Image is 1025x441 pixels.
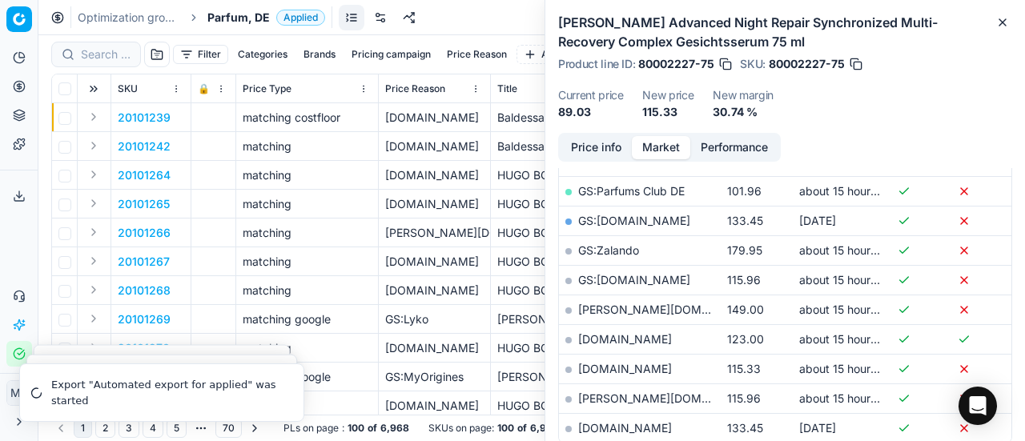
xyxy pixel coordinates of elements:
[118,167,171,183] button: 20101264
[118,254,170,270] p: 20101267
[245,419,264,438] button: Go to next page
[385,398,484,414] div: [DOMAIN_NAME]
[799,273,899,287] span: about 15 hours ago
[578,421,672,435] a: [DOMAIN_NAME]
[84,251,103,271] button: Expand
[368,422,377,435] strong: of
[243,311,372,327] div: matching google
[231,45,294,64] button: Categories
[118,311,171,327] button: 20101269
[143,419,163,438] button: 4
[207,10,270,26] span: Parfum, DE
[348,422,364,435] strong: 100
[84,309,103,328] button: Expand
[385,283,484,299] div: [DOMAIN_NAME]
[638,56,714,72] span: 80002227-75
[118,138,171,154] p: 20101242
[380,422,409,435] strong: 6,968
[283,422,409,435] div: :
[727,243,762,257] span: 179.95
[497,340,934,356] p: HUGO BOSS Boss Bottled N/A Deodorant Spray 150 ml
[385,369,484,385] div: GS:MyOrigines
[632,136,690,159] button: Market
[578,332,672,346] a: [DOMAIN_NAME]
[727,421,763,435] span: 133.45
[118,340,170,356] button: 20101270
[727,184,762,198] span: 101.96
[428,422,494,435] span: SKUs on page :
[243,398,372,414] div: matching
[799,391,899,405] span: about 15 hours ago
[799,332,899,346] span: about 15 hours ago
[297,45,342,64] button: Brands
[207,10,325,26] span: Parfum, DEApplied
[642,90,693,101] dt: New price
[497,167,934,183] p: HUGO BOSS Boss Bottled N/A Eau de Toilette 100 ml
[84,107,103,126] button: Expand
[118,283,171,299] button: 20101268
[51,419,70,438] button: Go to previous page
[740,58,766,70] span: SKU :
[283,422,339,435] span: PLs on page
[959,387,997,425] div: Open Intercom Messenger
[558,13,1012,51] h2: [PERSON_NAME] Advanced Night Repair Synchronized Multi-Recovery Complex Gesichtsserum 75 ml
[497,82,517,95] span: Title
[84,165,103,184] button: Expand
[497,110,934,126] p: Baldessarini Classic N/A Eau de Cologne 75 ml
[84,338,103,357] button: Expand
[385,340,484,356] div: [DOMAIN_NAME]
[215,419,242,438] button: 70
[74,419,92,438] button: 1
[713,104,774,120] dd: 30.74 %
[118,225,171,241] button: 20101266
[78,10,325,26] nav: breadcrumb
[578,243,639,257] a: GS:Zalando
[81,46,131,62] input: Search by SKU or title
[530,422,559,435] strong: 6,968
[385,82,445,95] span: Price Reason
[497,398,934,414] p: HUGO BOSS Boss Femme N/A Eau de Parfum 30 ml
[497,225,934,241] p: HUGO BOSS Boss Bottled N/A After Shave Lotion 50 ml
[727,214,763,227] span: 133.45
[243,167,372,183] div: matching
[727,303,764,316] span: 149.00
[578,391,764,405] a: [PERSON_NAME][DOMAIN_NAME]
[799,421,836,435] span: [DATE]
[78,10,180,26] a: Optimization groups
[95,419,115,438] button: 2
[243,196,372,212] div: matching
[385,196,484,212] div: [DOMAIN_NAME]
[243,225,372,241] div: matching
[517,45,591,64] button: Add filter
[799,184,899,198] span: about 15 hours ago
[713,90,774,101] dt: New margin
[119,419,139,438] button: 3
[84,280,103,299] button: Expand
[517,422,527,435] strong: of
[385,110,484,126] div: [DOMAIN_NAME]
[578,303,764,316] a: [PERSON_NAME][DOMAIN_NAME]
[243,340,372,356] div: matching
[690,136,778,159] button: Performance
[558,104,623,120] dd: 89.03
[642,104,693,120] dd: 115.33
[385,225,484,241] div: [PERSON_NAME][DOMAIN_NAME]
[727,332,764,346] span: 123.00
[578,273,690,287] a: GS:[DOMAIN_NAME]
[84,223,103,242] button: Expand
[345,45,437,64] button: Pricing campaign
[276,10,325,26] span: Applied
[7,381,31,405] span: MC
[118,110,171,126] p: 20101239
[799,214,836,227] span: [DATE]
[799,243,899,257] span: about 15 hours ago
[727,273,761,287] span: 115.96
[799,362,899,375] span: about 15 hours ago
[243,82,291,95] span: Price Type
[561,136,632,159] button: Price info
[385,138,484,154] div: [DOMAIN_NAME]
[167,419,187,438] button: 5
